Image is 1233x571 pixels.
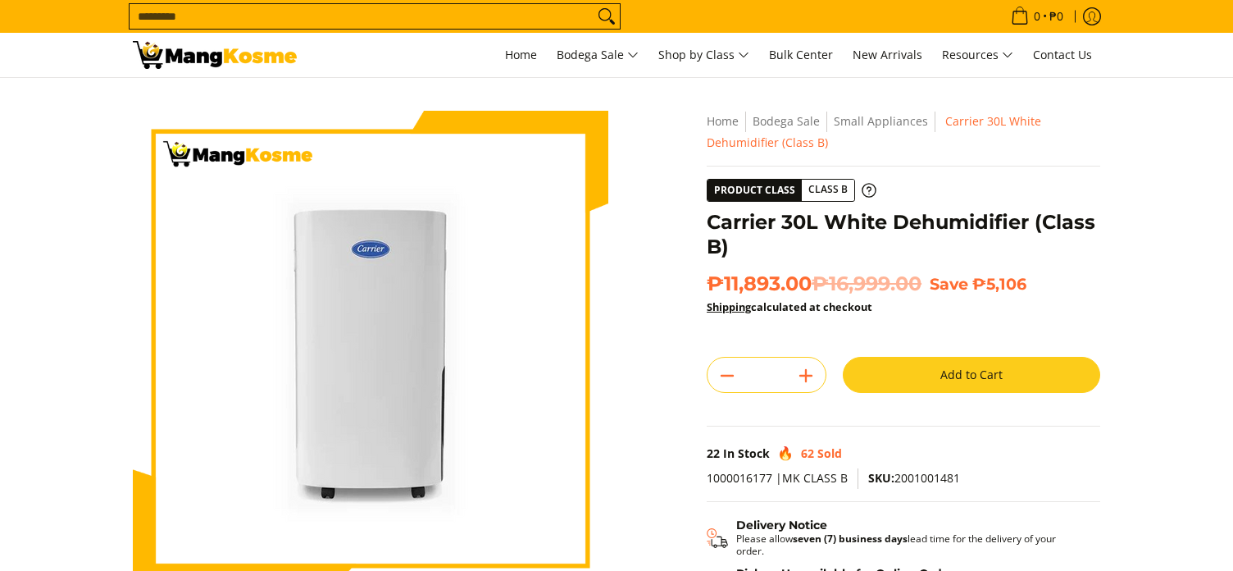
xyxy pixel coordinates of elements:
span: New Arrivals [853,47,922,62]
a: Shipping [707,299,751,314]
a: Small Appliances [834,113,928,129]
span: 22 [707,445,720,461]
span: ₱11,893.00 [707,272,921,296]
span: SKU: [868,470,894,486]
span: Contact Us [1033,47,1092,62]
span: Bulk Center [769,47,833,62]
span: ₱0 [1047,11,1066,22]
img: Carrier 30-Liter Dehumidifier - White (Class B) l Mang Kosme [133,41,297,69]
span: • [1006,7,1068,25]
span: Sold [817,445,842,461]
span: In Stock [723,445,770,461]
a: Bodega Sale [753,113,820,129]
strong: calculated at checkout [707,299,872,314]
a: Contact Us [1025,33,1100,77]
button: Subtract [707,363,747,389]
button: Add to Cart [843,357,1100,393]
a: Shop by Class [650,33,758,77]
span: 0 [1031,11,1043,22]
span: Home [505,47,537,62]
span: Product Class [707,180,802,201]
span: Carrier 30L White Dehumidifier (Class B) [707,113,1041,150]
strong: seven (7) business days [793,532,908,546]
span: Resources [942,45,1013,66]
span: Bodega Sale [557,45,639,66]
strong: Delivery Notice [736,518,827,532]
del: ₱16,999.00 [812,272,921,296]
span: Shop by Class [658,45,749,66]
span: Class B [802,180,854,200]
p: Please allow lead time for the delivery of your order. [736,532,1084,557]
button: Shipping & Delivery [707,518,1084,558]
a: Resources [934,33,1021,77]
span: 1000016177 |MK CLASS B [707,470,848,486]
span: ₱5,106 [972,274,1026,294]
a: Bodega Sale [548,33,647,77]
a: Bulk Center [761,33,841,77]
button: Add [786,363,826,389]
a: Home [707,113,739,129]
a: Home [497,33,545,77]
span: Save [930,274,968,294]
span: 62 [801,445,814,461]
span: 2001001481 [868,470,960,486]
button: Search [594,4,620,29]
h1: Carrier 30L White Dehumidifier (Class B) [707,210,1100,259]
nav: Main Menu [313,33,1100,77]
a: Product Class Class B [707,179,876,202]
a: New Arrivals [844,33,930,77]
nav: Breadcrumbs [707,111,1100,153]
